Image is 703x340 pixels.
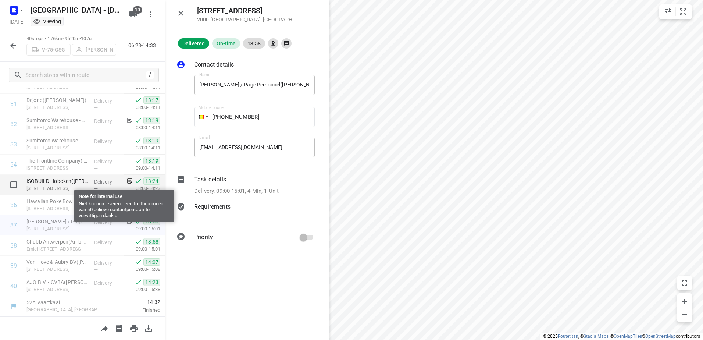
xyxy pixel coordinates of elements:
[174,6,188,21] button: Close
[26,157,88,164] p: The Frontline Company(Peter Desart)
[26,164,88,172] p: Groenstraat 52, Wilrijk-antwerpen
[6,177,21,192] span: Select
[194,187,279,195] p: Delivery, 09:00-15:01, 4 Min, 1 Unit
[614,334,642,339] a: OpenMapTiles
[94,239,121,246] p: Delivery
[124,286,160,293] p: 09:00-15:38
[26,205,88,212] p: [STREET_ADDRESS]
[10,141,17,148] div: 33
[128,42,159,49] p: 06:28-14:33
[10,283,17,290] div: 40
[94,259,121,266] p: Delivery
[212,40,240,46] span: On-time
[94,117,121,125] p: Delivery
[94,186,98,191] span: —
[10,242,17,249] div: 38
[124,144,160,152] p: 08:00-14:11
[26,266,88,273] p: [STREET_ADDRESS]
[133,6,142,14] span: 10
[676,4,690,19] button: Fit zoom
[645,334,676,339] a: OpenStreetMap
[143,7,158,22] button: More
[112,298,160,306] span: 14:32
[94,247,98,252] span: —
[26,306,103,314] p: [GEOGRAPHIC_DATA], [GEOGRAPHIC_DATA]
[197,7,300,15] h5: [STREET_ADDRESS]
[124,124,160,131] p: 08:00-14:11
[124,225,160,233] p: 09:00-15:01
[26,96,88,104] p: Dejond([PERSON_NAME])
[94,198,121,206] p: Delivery
[10,100,17,107] div: 31
[197,17,300,22] p: 2000 [GEOGRAPHIC_DATA] , [GEOGRAPHIC_DATA]
[135,137,142,144] svg: Done
[178,40,209,46] span: Delivered
[94,226,98,232] span: —
[26,238,88,245] p: Chubb Antwerpen(Ambius - België)
[94,145,98,151] span: —
[143,258,160,266] span: 14:07
[112,325,126,332] span: Print shipping labels
[79,36,81,41] span: •
[126,325,141,332] span: Print route
[176,175,315,195] div: Task detailsDelivery, 09:00-15:01, 4 Min, 1 Unit
[26,144,88,152] p: Fotografielaan 41/43, Wilrijk
[112,307,160,314] p: Finished
[146,71,154,79] div: /
[124,164,160,172] p: 09:00-14:11
[135,238,142,245] svg: Done
[143,157,160,164] span: 13:19
[659,4,692,19] div: small contained button group
[143,137,160,144] span: 13:19
[26,299,103,306] p: 52A Vaartkaai
[176,60,315,71] div: Contact details
[94,105,98,110] span: —
[194,175,226,184] p: Task details
[26,124,88,131] p: Fotografielaan 37/39, Wilrijk
[26,218,88,225] p: Michael Page / Page Personnel(Lyn Delbaere)
[143,198,160,205] span: 13:43
[135,117,142,124] svg: Done
[94,97,121,105] p: Delivery
[194,60,234,69] p: Contact details
[26,198,88,205] p: Hawaiian Poke Bowl Antwerpen(Linda Gosselin)
[94,178,121,185] p: Delivery
[124,205,160,212] p: 08:30-14:40
[135,258,142,266] svg: Done
[124,245,160,253] p: 09:00-15:01
[97,325,112,332] span: Share route
[199,106,224,110] label: Mobile phone
[94,206,98,212] span: —
[10,121,17,128] div: 32
[143,96,160,104] span: 13:17
[126,7,140,22] button: 10
[124,104,160,111] p: 08:00-14:11
[661,4,675,19] button: Map settings
[26,225,88,233] p: Jan van Gentstraat 1, Antwerpen
[124,266,160,273] p: 09:00-15:08
[81,36,92,41] span: 107u
[33,18,61,25] div: You are currently in view mode. To make any changes, go to edit project.
[26,279,88,286] p: AJO B.V. - CVBA(Christa van der Borght)
[26,185,88,192] p: [STREET_ADDRESS]
[194,107,315,127] input: 1 (702) 123-4567
[26,117,88,124] p: Sumitomo Warehouse - Wilrijk - Nummer 37-39(Tania Aerts/Myriam De Smedt)
[143,238,160,245] span: 13:58
[124,185,160,192] p: 08:00-14:23
[194,107,208,127] div: Belgium: + 32
[10,202,17,209] div: 36
[135,218,142,225] svg: Done
[10,222,17,229] div: 37
[176,202,315,224] div: Requirements
[10,161,17,168] div: 34
[26,104,88,111] p: Mechanicalaan 1, Antwerpen
[94,279,121,287] p: Delivery
[26,35,116,42] p: 40 stops • 176km • 9h20m
[584,334,609,339] a: Stadia Maps
[26,137,88,144] p: Sumitomo Warehouse - Wilrijk - Nummer 41-43(Steve Welters / Myriam De Smedt)
[94,219,121,226] p: Delivery
[94,138,121,145] p: Delivery
[143,117,160,124] span: 13:19
[141,325,156,332] span: Download route
[94,125,98,131] span: —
